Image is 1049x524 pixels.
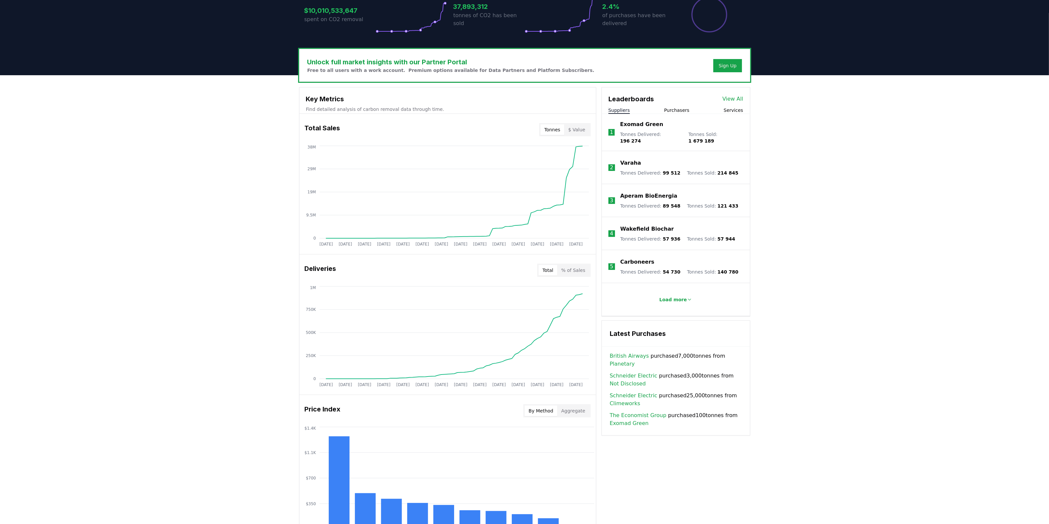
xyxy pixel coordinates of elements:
[305,123,340,136] h3: Total Sales
[569,242,583,247] tspan: [DATE]
[396,383,410,387] tspan: [DATE]
[689,131,743,144] p: Tonnes Sold :
[610,392,657,400] a: Schneider Electric
[620,138,641,144] span: 196 274
[525,406,557,416] button: By Method
[313,377,316,381] tspan: 0
[610,411,666,419] a: The Economist Group
[620,236,681,242] p: Tonnes Delivered :
[539,265,557,276] button: Total
[319,383,333,387] tspan: [DATE]
[550,383,564,387] tspan: [DATE]
[664,107,690,114] button: Purchasers
[610,164,613,172] p: 2
[557,265,589,276] button: % of Sales
[435,383,448,387] tspan: [DATE]
[610,352,649,360] a: British Airways
[377,383,390,387] tspan: [DATE]
[724,107,743,114] button: Services
[610,128,613,136] p: 1
[306,307,316,312] tspan: 750K
[306,213,316,217] tspan: 9.5M
[620,192,677,200] a: Aperam BioEnergia
[719,62,736,69] a: Sign Up
[453,2,525,12] h3: 37,893,312
[396,242,410,247] tspan: [DATE]
[610,419,649,427] a: Exomad Green
[435,242,448,247] tspan: [DATE]
[569,383,583,387] tspan: [DATE]
[492,383,506,387] tspan: [DATE]
[718,269,738,275] span: 140 780
[473,242,486,247] tspan: [DATE]
[620,225,674,233] a: Wakefield Biochar
[557,406,589,416] button: Aggregate
[610,360,635,368] a: Planetary
[377,242,390,247] tspan: [DATE]
[454,383,467,387] tspan: [DATE]
[620,269,681,275] p: Tonnes Delivered :
[550,242,564,247] tspan: [DATE]
[453,12,525,27] p: tonnes of CO2 has been sold
[358,383,371,387] tspan: [DATE]
[723,95,743,103] a: View All
[620,170,681,176] p: Tonnes Delivered :
[306,106,589,113] p: Find detailed analysis of carbon removal data through time.
[564,124,589,135] button: $ Value
[654,293,697,306] button: Load more
[620,120,663,128] a: Exomad Green
[689,138,714,144] span: 1 679 189
[531,383,544,387] tspan: [DATE]
[473,383,486,387] tspan: [DATE]
[304,426,316,431] tspan: $1.4K
[608,94,654,104] h3: Leaderboards
[620,159,641,167] a: Varaha
[454,242,467,247] tspan: [DATE]
[307,57,595,67] h3: Unlock full market insights with our Partner Portal
[305,264,336,277] h3: Deliveries
[540,124,564,135] button: Tonnes
[718,203,738,209] span: 121 433
[416,242,429,247] tspan: [DATE]
[620,131,682,144] p: Tonnes Delivered :
[687,236,735,242] p: Tonnes Sold :
[306,94,589,104] h3: Key Metrics
[313,236,316,241] tspan: 0
[663,203,681,209] span: 89 548
[304,450,316,455] tspan: $1.1K
[610,392,742,408] span: purchased 25,000 tonnes from
[306,502,316,506] tspan: $350
[492,242,506,247] tspan: [DATE]
[610,400,640,408] a: Climeworks
[610,372,657,380] a: Schneider Electric
[511,383,525,387] tspan: [DATE]
[310,285,316,290] tspan: 1M
[610,230,613,238] p: 4
[620,258,654,266] a: Carboneers
[718,236,735,242] span: 57 944
[307,145,316,149] tspan: 38M
[306,330,316,335] tspan: 500K
[610,352,742,368] span: purchased 7,000 tonnes from
[306,353,316,358] tspan: 250K
[602,2,674,12] h3: 2.4%
[610,197,613,205] p: 3
[304,16,376,23] p: spent on CO2 removal
[338,242,352,247] tspan: [DATE]
[306,476,316,480] tspan: $700
[663,269,681,275] span: 54 730
[307,190,316,194] tspan: 19M
[687,269,738,275] p: Tonnes Sold :
[304,6,376,16] h3: $10,010,533,647
[307,167,316,171] tspan: 29M
[663,170,681,176] span: 99 512
[602,12,674,27] p: of purchases have been delivered
[713,59,742,72] button: Sign Up
[531,242,544,247] tspan: [DATE]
